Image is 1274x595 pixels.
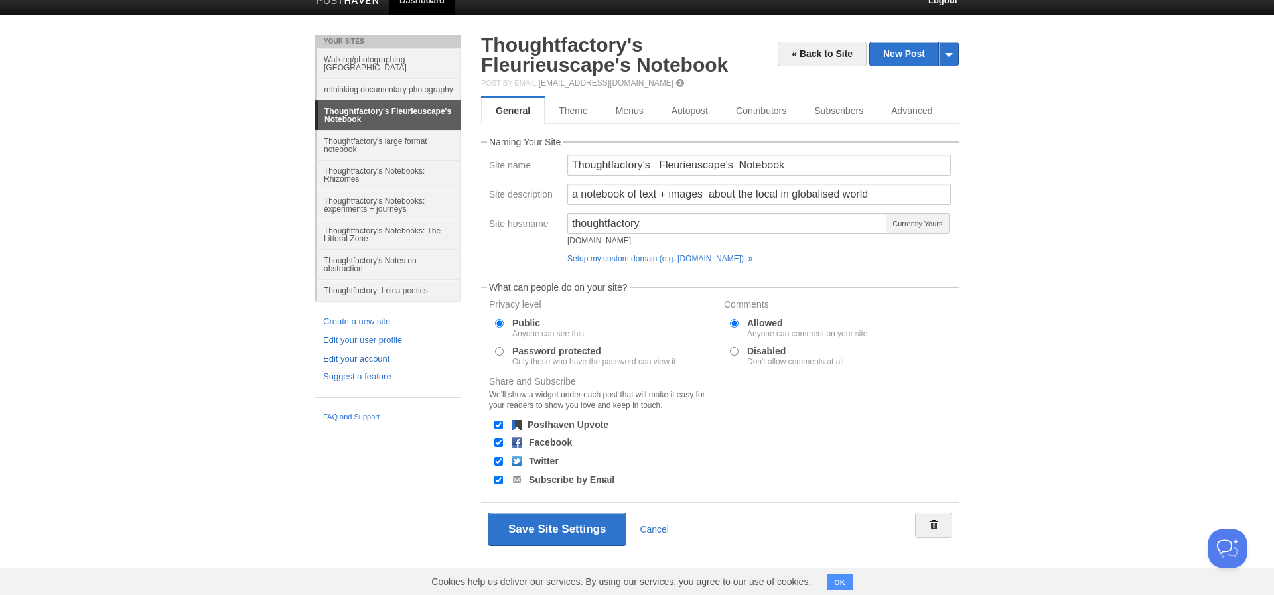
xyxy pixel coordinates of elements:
li: Your Sites [315,35,461,48]
label: Public [512,318,586,338]
a: Autopost [658,98,722,124]
a: « Back to Site [778,42,867,66]
a: Edit your user profile [323,334,453,348]
a: Create a new site [323,315,453,329]
label: Site name [489,161,559,173]
div: [DOMAIN_NAME] [567,237,887,245]
a: Thoughtfactory: Leica poetics [317,279,461,301]
a: Thoughtfactory's Fleurieuscape's Notebook [481,34,728,76]
img: facebook.png [512,437,522,448]
label: Allowed [747,318,870,338]
a: Menus [602,98,658,124]
label: Site hostname [489,219,559,231]
a: General [481,98,545,124]
a: Subscribers [800,98,877,124]
label: Site description [489,190,559,202]
button: Save Site Settings [488,513,626,546]
a: Contributors [722,98,800,124]
a: Cancel [640,524,669,535]
legend: What can people do on your site? [487,283,630,292]
button: OK [827,574,853,590]
a: Suggest a feature [323,370,453,384]
div: Anyone can see this. [512,330,586,338]
span: Post by Email [481,79,536,87]
img: twitter.png [512,456,522,466]
a: Thoughtfactory's Notebooks: Rhizomes [317,160,461,190]
a: Edit your account [323,352,453,366]
label: Privacy level [489,300,716,312]
span: Currently Yours [886,213,950,234]
label: Disabled [747,346,846,365]
a: Setup my custom domain (e.g. [DOMAIN_NAME]) » [567,254,752,263]
label: Password protected [512,346,677,365]
div: Anyone can comment on your site. [747,330,870,338]
a: Thoughtfactory's Notebooks: experiments + journeys [317,190,461,220]
a: New Post [870,42,958,66]
label: Facebook [529,438,572,447]
a: rethinking documentary photography [317,78,461,100]
a: Thoughtfactory's Notebooks: The Littoral Zone [317,220,461,249]
a: Theme [545,98,602,124]
a: [EMAIL_ADDRESS][DOMAIN_NAME] [539,78,673,88]
label: Twitter [529,456,559,466]
a: Thoughtfactory's large format notebook [317,130,461,160]
iframe: Help Scout Beacon - Open [1208,529,1247,568]
div: Only those who have the password can view it. [512,358,677,365]
div: Don't allow comments at all. [747,358,846,365]
span: Cookies help us deliver our services. By using our services, you agree to our use of cookies. [418,568,824,595]
a: FAQ and Support [323,411,453,423]
label: Comments [724,300,951,312]
label: Share and Subscribe [489,377,716,414]
div: We'll show a widget under each post that will make it easy for your readers to show you love and ... [489,389,716,411]
a: Thoughtfactory's Fleurieuscape's Notebook [318,101,461,130]
legend: Naming Your Site [487,137,563,147]
label: Posthaven Upvote [528,420,608,429]
a: Advanced [877,98,946,124]
a: Walking/photographing [GEOGRAPHIC_DATA] [317,48,461,78]
label: Subscribe by Email [529,475,614,484]
a: Thoughtfactory's Notes on abstraction [317,249,461,279]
